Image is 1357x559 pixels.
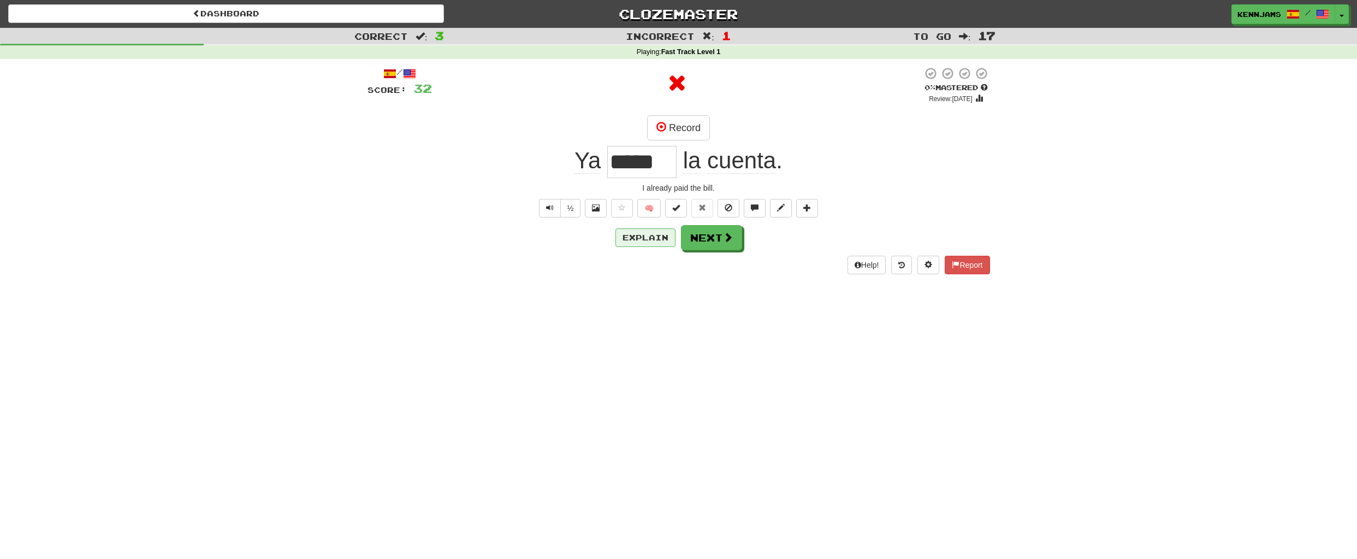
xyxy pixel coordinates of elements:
[722,29,731,42] span: 1
[354,31,408,42] span: Correct
[647,115,710,140] button: Record
[416,32,428,41] span: :
[413,81,432,95] span: 32
[691,199,713,217] button: Reset to 0% Mastered (alt+r)
[585,199,607,217] button: Show image (alt+x)
[922,83,990,93] div: Mastered
[677,148,783,174] span: .
[368,85,407,95] span: Score:
[848,256,886,274] button: Help!
[8,4,444,23] a: Dashboard
[1231,4,1335,24] a: kennjams /
[796,199,818,217] button: Add to collection (alt+a)
[560,199,581,217] button: ½
[929,95,973,103] small: Review: [DATE]
[368,67,432,80] div: /
[683,148,701,174] span: la
[460,4,896,23] a: Clozemaster
[744,199,766,217] button: Discuss sentence (alt+u)
[435,29,444,42] span: 3
[665,199,687,217] button: Set this sentence to 100% Mastered (alt+m)
[891,256,912,274] button: Round history (alt+y)
[945,256,989,274] button: Report
[574,148,601,174] span: Ya
[611,199,633,217] button: Favorite sentence (alt+f)
[702,32,714,41] span: :
[626,31,695,42] span: Incorrect
[537,199,581,217] div: Text-to-speech controls
[770,199,792,217] button: Edit sentence (alt+d)
[637,199,661,217] button: 🧠
[681,225,742,250] button: Next
[1305,9,1311,16] span: /
[615,228,675,247] button: Explain
[661,48,721,56] strong: Fast Track Level 1
[539,199,561,217] button: Play sentence audio (ctl+space)
[978,29,995,42] span: 17
[925,83,935,92] span: 0 %
[1237,9,1281,19] span: kennjams
[959,32,971,41] span: :
[368,183,990,193] div: I already paid the bill.
[718,199,739,217] button: Ignore sentence (alt+i)
[707,148,776,174] span: cuenta
[913,31,951,42] span: To go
